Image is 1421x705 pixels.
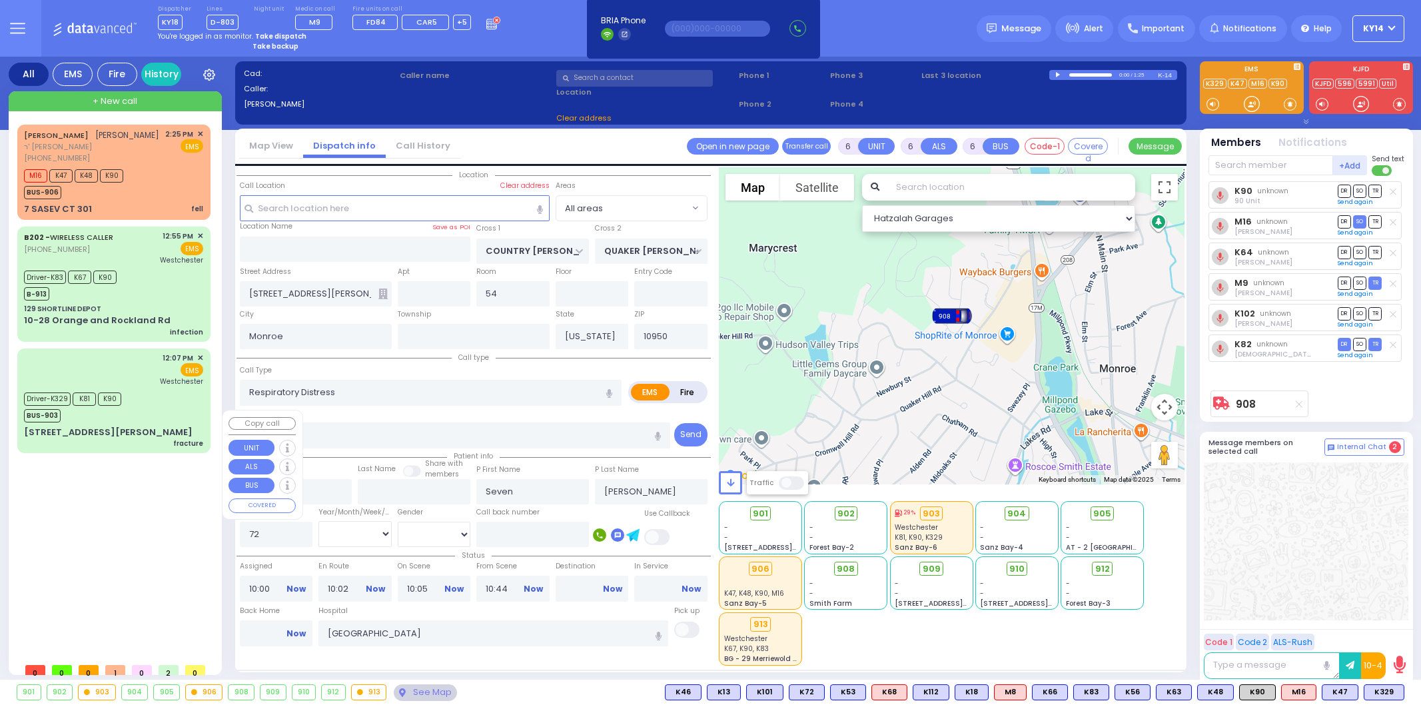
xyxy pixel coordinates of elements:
div: ALS KJ [994,684,1027,700]
span: M9 [309,17,320,27]
a: K102 [1234,309,1255,319]
a: Dispatch info [303,139,386,152]
span: Lazer Schwimmer [1234,227,1292,237]
button: Internal Chat 2 [1324,438,1404,456]
label: Hospital [318,606,348,616]
span: DR [1338,277,1351,289]
button: Send [674,423,708,446]
button: Show street map [725,174,780,201]
span: ✕ [197,129,203,140]
span: Sanz Bay-4 [980,542,1023,552]
button: Show satellite imagery [780,174,854,201]
label: Last 3 location [921,70,1049,81]
span: 2 [1389,441,1401,453]
input: Search member [1208,155,1333,175]
span: - [1066,522,1070,532]
span: Westchester [895,522,938,532]
div: BLS [913,684,949,700]
label: Cad: [244,68,396,79]
label: Dispatcher [158,5,191,13]
input: Search hospital [318,620,668,646]
label: Call Info [240,408,268,418]
span: 904 [1007,507,1026,520]
a: Now [286,583,306,595]
span: EMS [181,363,203,376]
label: Lines [207,5,238,13]
div: 906 [186,685,223,700]
span: TR [1368,307,1382,320]
span: 0 [25,665,45,675]
span: 12:55 PM [163,231,193,241]
a: Now [286,628,306,640]
span: Patient info [447,451,500,461]
a: 596 [1335,79,1354,89]
div: BLS [746,684,783,700]
label: Apt [398,267,410,277]
span: - [980,522,984,532]
span: K81 [73,392,96,406]
span: unknown [1256,339,1288,349]
span: Sanz Bay-6 [895,542,937,552]
label: KJFD [1309,66,1413,75]
span: unknown [1253,278,1284,288]
span: Westchester [160,376,203,386]
label: Save as POI [432,223,470,232]
span: Clear address [556,113,612,123]
span: SO [1353,185,1366,197]
label: Areas [556,181,576,191]
span: 909 [923,562,941,576]
div: 908 [932,306,972,326]
button: UNIT [858,138,895,155]
span: K90 [93,271,117,284]
span: 908 [837,562,855,576]
span: DR [1338,246,1351,259]
label: Turn off text [1372,164,1393,177]
input: Search location here [240,195,550,221]
span: unknown [1258,247,1289,257]
img: Logo [53,20,141,37]
div: BLS [1322,684,1358,700]
span: SO [1353,307,1366,320]
span: All areas [556,196,689,220]
div: EMS [53,63,93,86]
h5: Message members on selected call [1208,438,1324,456]
a: Now [603,583,622,595]
span: Driver-K329 [24,392,71,406]
img: comment-alt.png [1328,444,1334,451]
label: Use Callback [644,508,690,519]
a: Now [524,583,543,595]
span: Status [455,550,492,560]
span: Phone 1 [739,70,825,81]
button: Covered [1068,138,1108,155]
label: [PERSON_NAME] [244,99,396,110]
span: Message [1001,22,1041,35]
gmp-advanced-marker: 908 [942,306,962,326]
div: BLS [1197,684,1234,700]
a: Send again [1338,351,1373,359]
span: TR [1368,215,1382,228]
div: BLS [1115,684,1151,700]
span: M16 [24,169,47,183]
span: +5 [457,17,467,27]
span: - [724,532,728,542]
div: 903 [920,506,943,521]
div: fell [191,204,203,214]
span: 1 [105,665,125,675]
a: Now [366,583,385,595]
label: P Last Name [595,464,639,475]
span: Send text [1372,154,1404,164]
span: You're logged in as monitor. [158,31,253,41]
button: Drag Pegman onto the map to open Street View [1151,442,1178,468]
div: BLS [707,684,741,700]
label: Caller: [244,83,396,95]
span: - [809,532,813,542]
button: KY14 [1352,15,1404,42]
div: BLS [830,684,866,700]
a: Send again [1338,321,1373,329]
span: Driver-K83 [24,271,66,284]
label: Township [398,309,431,320]
div: BLS [1073,684,1109,700]
button: Code-1 [1025,138,1065,155]
span: K48 [75,169,98,183]
span: ✕ [197,231,203,242]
